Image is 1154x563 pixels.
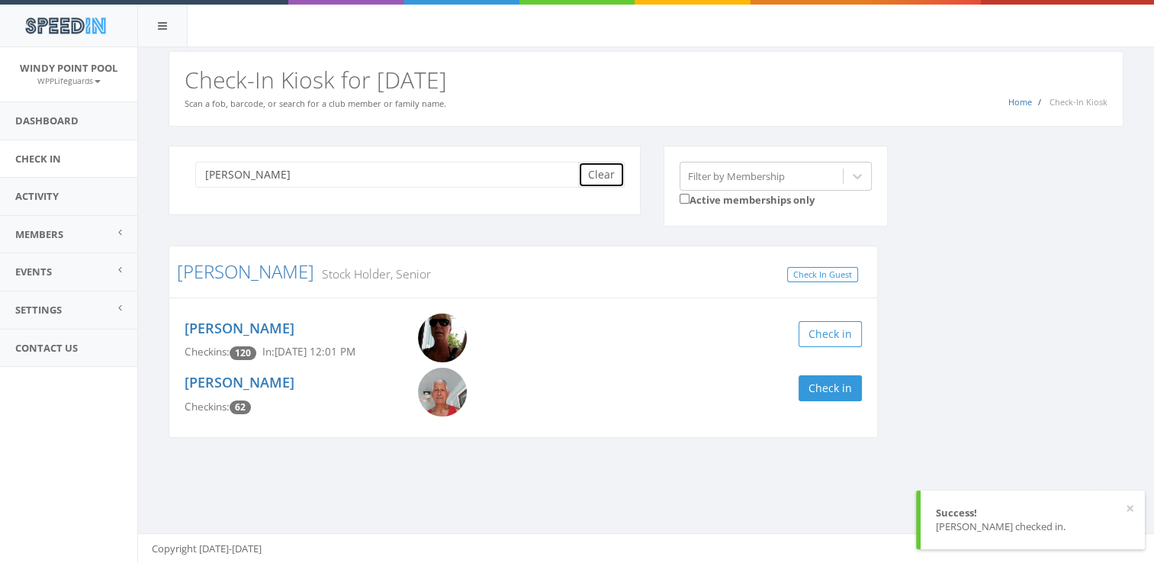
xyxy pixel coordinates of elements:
div: Success! [936,506,1130,520]
button: Check in [799,375,862,401]
button: Check in [799,321,862,347]
a: Check In Guest [787,267,858,283]
span: Checkins: [185,345,230,359]
img: Pamela_Valdes.png [418,314,467,362]
a: [PERSON_NAME] [177,259,314,284]
small: Scan a fob, barcode, or search for a club member or family name. [185,98,446,109]
input: Search a name to check in [195,162,590,188]
span: Windy Point Pool [20,61,117,75]
div: Filter by Membership [688,169,785,183]
img: Michael_Valdes.png [418,368,467,417]
span: Events [15,265,52,278]
button: × [1126,501,1134,516]
img: speedin_logo.png [18,11,113,40]
span: Settings [15,303,62,317]
span: Checkin count [230,401,251,414]
a: WPPLifeguards [37,73,101,87]
small: WPPLifeguards [37,76,101,86]
input: Active memberships only [680,194,690,204]
span: Checkin count [230,346,256,360]
a: [PERSON_NAME] [185,373,294,391]
a: [PERSON_NAME] [185,319,294,337]
small: Stock Holder, Senior [314,265,431,282]
button: Clear [578,162,625,188]
label: Active memberships only [680,191,815,208]
span: In: [DATE] 12:01 PM [262,345,355,359]
a: Home [1008,96,1032,108]
span: Members [15,227,63,241]
span: Check-In Kiosk [1050,96,1107,108]
h2: Check-In Kiosk for [DATE] [185,67,1107,92]
span: Checkins: [185,400,230,413]
span: Contact Us [15,341,78,355]
div: [PERSON_NAME] checked in. [936,520,1130,534]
